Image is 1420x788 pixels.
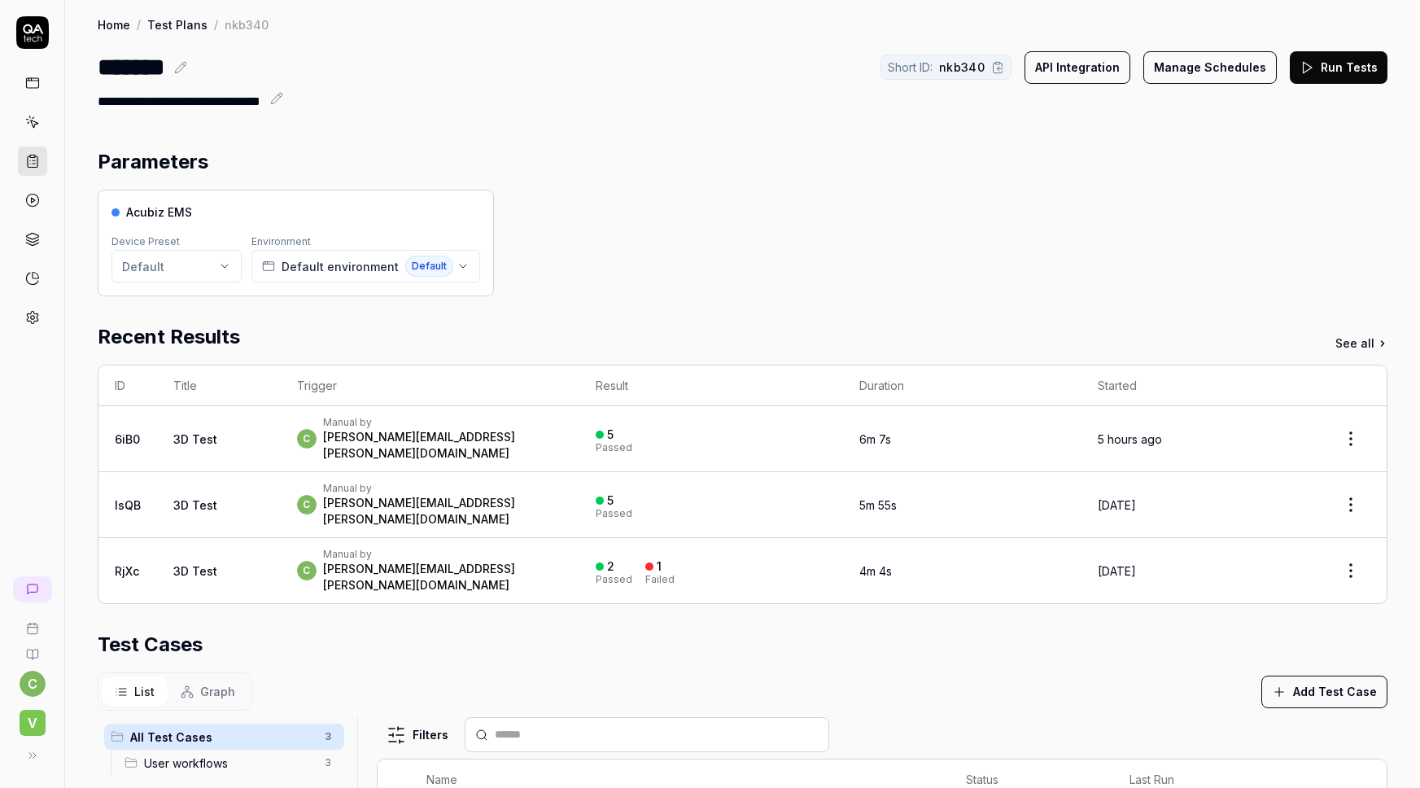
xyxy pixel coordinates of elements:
div: Manual by [323,416,563,429]
th: Started [1081,366,1315,406]
span: Acubiz EMS [126,204,192,221]
div: Passed [596,443,632,453]
div: Drag to reorderUser workflows3 [118,750,344,776]
div: / [137,16,141,33]
span: c [297,561,317,580]
th: Duration [843,366,1081,406]
a: 3D Test [173,432,217,446]
button: Run Tests [1290,51,1387,84]
button: Default [111,250,242,282]
label: Environment [251,235,311,247]
a: Home [98,16,130,33]
div: Default [122,258,164,275]
button: Filters [377,719,458,751]
div: 1 [657,559,662,574]
div: [PERSON_NAME][EMAIL_ADDRESS][PERSON_NAME][DOMAIN_NAME] [323,561,563,593]
span: 3 [318,727,338,746]
label: Device Preset [111,235,180,247]
span: Graph [200,683,235,700]
time: 6m 7s [859,432,891,446]
button: Manage Schedules [1143,51,1277,84]
time: [DATE] [1098,564,1136,578]
div: 2 [607,559,614,574]
span: V [20,710,46,736]
button: c [20,671,46,697]
div: nkb340 [225,16,269,33]
a: 3D Test [173,564,217,578]
button: Graph [168,676,248,707]
span: c [297,495,317,514]
div: Passed [596,575,632,584]
span: Default environment [282,258,399,275]
button: List [102,676,168,707]
a: Documentation [7,635,58,661]
div: [PERSON_NAME][EMAIL_ADDRESS][PERSON_NAME][DOMAIN_NAME] [323,495,563,528]
th: ID [98,366,157,406]
a: RjXc [115,564,139,578]
a: Book a call with us [7,609,58,635]
div: / [214,16,218,33]
div: Manual by [323,482,563,495]
a: 6iB0 [115,432,140,446]
th: Result [579,366,843,406]
button: Add Test Case [1261,676,1387,708]
div: 5 [607,427,614,442]
a: IsQB [115,498,141,512]
h2: Test Cases [98,630,203,659]
h2: Parameters [98,147,208,177]
h2: Recent Results [98,322,240,352]
time: 4m 4s [859,564,892,578]
div: Passed [596,509,632,519]
div: Failed [645,575,675,584]
span: 3 [318,753,338,773]
span: Short ID: [888,59,933,76]
span: All Test Cases [130,729,315,746]
time: 5m 55s [859,498,897,512]
button: API Integration [1025,51,1130,84]
button: Default environmentDefault [251,250,480,282]
span: User workflows [144,755,315,772]
span: c [297,429,317,449]
a: See all [1335,335,1387,352]
time: [DATE] [1098,498,1136,512]
button: V [7,697,58,739]
th: Title [157,366,281,406]
div: Manual by [323,548,563,561]
div: 5 [607,493,614,508]
a: New conversation [13,576,52,602]
a: Test Plans [147,16,208,33]
span: List [134,683,155,700]
span: Default [405,256,453,277]
span: nkb340 [939,59,985,76]
th: Trigger [281,366,579,406]
div: [PERSON_NAME][EMAIL_ADDRESS][PERSON_NAME][DOMAIN_NAME] [323,429,563,462]
time: 5 hours ago [1098,432,1162,446]
a: 3D Test [173,498,217,512]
